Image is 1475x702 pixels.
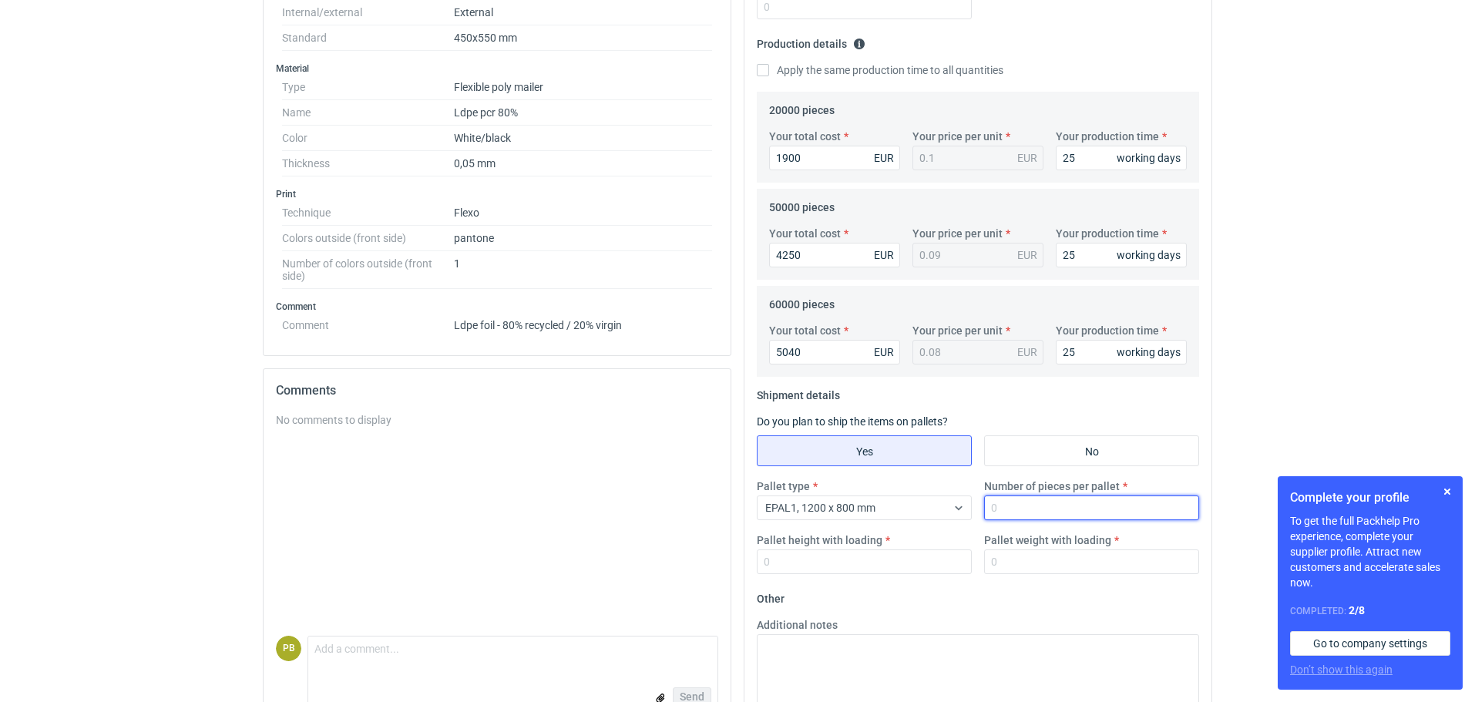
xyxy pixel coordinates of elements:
[1056,146,1187,170] input: 0
[276,301,718,313] h3: Comment
[680,691,704,702] span: Send
[769,243,900,267] input: 0
[757,549,972,574] input: 0
[282,251,454,289] dt: Number of colors outside (front side)
[454,200,712,226] dd: Flexo
[1117,344,1181,360] div: working days
[1290,513,1450,590] p: To get the full Packhelp Pro experience, complete your supplier profile. Attract new customers an...
[282,151,454,176] dt: Thickness
[1056,323,1159,338] label: Your production time
[769,323,841,338] label: Your total cost
[769,226,841,241] label: Your total cost
[984,435,1199,466] label: No
[757,617,838,633] label: Additional notes
[276,62,718,75] h3: Material
[1290,489,1450,507] h1: Complete your profile
[282,313,454,331] dt: Comment
[276,412,718,428] div: No comments to display
[769,129,841,144] label: Your total cost
[1349,604,1365,616] strong: 2 / 8
[1056,129,1159,144] label: Your production time
[757,435,972,466] label: Yes
[454,313,712,331] dd: Ldpe foil - 80% recycled / 20% virgin
[765,502,875,514] span: EPAL1, 1200 x 800 mm
[454,126,712,151] dd: White/black
[769,98,835,116] legend: 20000 pieces
[1290,603,1450,619] div: Completed:
[276,188,718,200] h3: Print
[454,100,712,126] dd: Ldpe pcr 80%
[1438,482,1457,501] button: Skip for now
[454,25,712,51] dd: 450x550 mm
[1117,247,1181,263] div: working days
[1017,344,1037,360] div: EUR
[1056,226,1159,241] label: Your production time
[282,226,454,251] dt: Colors outside (front side)
[282,126,454,151] dt: Color
[1056,340,1187,364] input: 0
[874,344,894,360] div: EUR
[874,150,894,166] div: EUR
[984,532,1111,548] label: Pallet weight with loading
[757,415,948,428] label: Do you plan to ship the items on pallets?
[757,586,785,605] legend: Other
[757,532,882,548] label: Pallet height with loading
[454,75,712,100] dd: Flexible poly mailer
[757,62,1003,78] label: Apply the same production time to all quantities
[1290,662,1393,677] button: Don’t show this again
[1017,150,1037,166] div: EUR
[984,549,1199,574] input: 0
[454,251,712,289] dd: 1
[1117,150,1181,166] div: working days
[1056,243,1187,267] input: 0
[769,292,835,311] legend: 60000 pieces
[769,340,900,364] input: 0
[276,636,301,661] div: Piotr Bożek
[276,636,301,661] figcaption: PB
[282,75,454,100] dt: Type
[1290,631,1450,656] a: Go to company settings
[454,226,712,251] dd: pantone
[769,195,835,213] legend: 50000 pieces
[984,495,1199,520] input: 0
[282,100,454,126] dt: Name
[874,247,894,263] div: EUR
[276,381,718,400] h2: Comments
[454,151,712,176] dd: 0,05 mm
[912,226,1003,241] label: Your price per unit
[912,129,1003,144] label: Your price per unit
[757,479,810,494] label: Pallet type
[282,25,454,51] dt: Standard
[912,323,1003,338] label: Your price per unit
[282,200,454,226] dt: Technique
[757,383,840,401] legend: Shipment details
[757,32,865,50] legend: Production details
[1017,247,1037,263] div: EUR
[769,146,900,170] input: 0
[984,479,1120,494] label: Number of pieces per pallet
